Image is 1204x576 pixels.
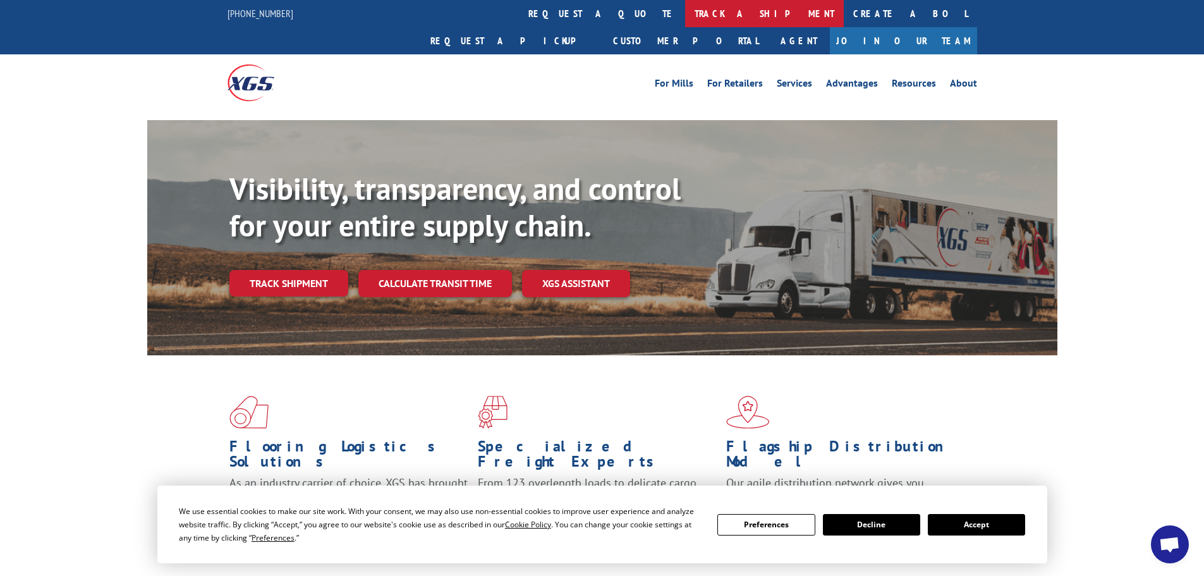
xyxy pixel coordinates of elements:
[726,439,965,475] h1: Flagship Distribution Model
[478,439,717,475] h1: Specialized Freight Experts
[604,27,768,54] a: Customer Portal
[830,27,977,54] a: Join Our Team
[478,396,508,429] img: xgs-icon-focused-on-flooring-red
[252,532,295,543] span: Preferences
[1151,525,1189,563] a: Open chat
[768,27,830,54] a: Agent
[950,78,977,92] a: About
[826,78,878,92] a: Advantages
[229,270,348,297] a: Track shipment
[179,505,702,544] div: We use essential cookies to make our site work. With your consent, we may also use non-essential ...
[726,475,959,505] span: Our agile distribution network gives you nationwide inventory management on demand.
[505,519,551,530] span: Cookie Policy
[707,78,763,92] a: For Retailers
[229,169,681,245] b: Visibility, transparency, and control for your entire supply chain.
[655,78,693,92] a: For Mills
[421,27,604,54] a: Request a pickup
[928,514,1025,536] button: Accept
[726,396,770,429] img: xgs-icon-flagship-distribution-model-red
[157,486,1047,563] div: Cookie Consent Prompt
[892,78,936,92] a: Resources
[717,514,815,536] button: Preferences
[229,439,468,475] h1: Flooring Logistics Solutions
[358,270,512,297] a: Calculate transit time
[478,475,717,532] p: From 123 overlength loads to delicate cargo, our experienced staff knows the best way to move you...
[229,396,269,429] img: xgs-icon-total-supply-chain-intelligence-red
[522,270,630,297] a: XGS ASSISTANT
[823,514,920,536] button: Decline
[229,475,468,520] span: As an industry carrier of choice, XGS has brought innovation and dedication to flooring logistics...
[228,7,293,20] a: [PHONE_NUMBER]
[777,78,812,92] a: Services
